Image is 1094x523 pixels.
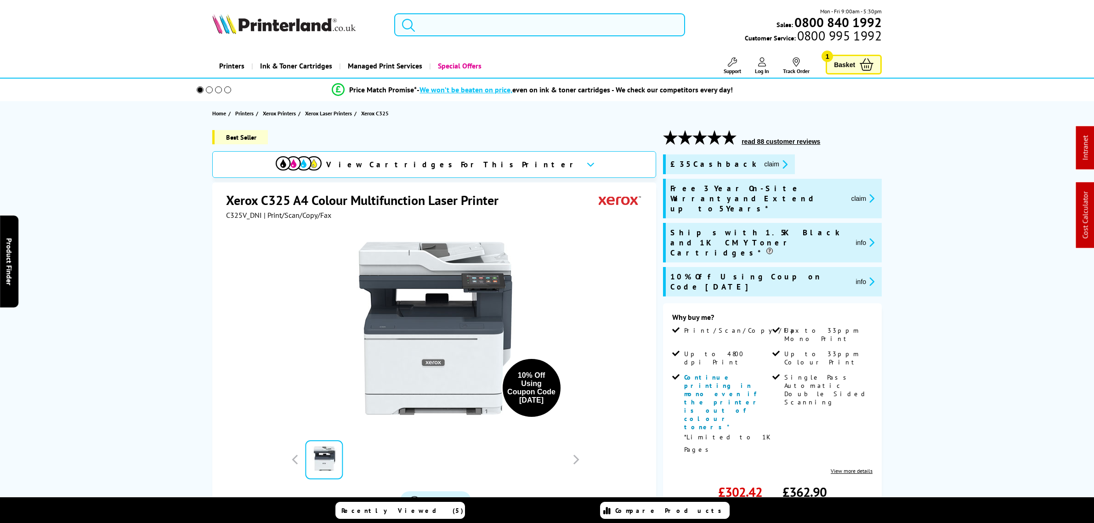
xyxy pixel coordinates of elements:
img: Xerox C325 [346,238,526,418]
a: Home [212,108,228,118]
a: Basket 1 [826,55,882,74]
span: Printers [235,108,254,118]
span: Price Match Promise* [349,85,417,94]
span: Compare Products [615,506,726,515]
span: View Cartridges For This Printer [326,159,579,170]
a: Printerland Logo [212,14,383,36]
b: 0800 840 1992 [794,14,882,31]
a: 0800 840 1992 [793,18,882,27]
a: Printers [212,54,251,78]
img: Xerox [599,192,641,209]
span: C325V_DNI [226,210,262,220]
span: Ink & Toner Cartridges [260,54,332,78]
img: View Cartridges [276,156,322,171]
a: Ink & Toner Cartridges [251,54,339,78]
span: Xerox C325 [361,108,389,118]
img: Printerland Logo [212,14,356,34]
span: We won’t be beaten on price, [419,85,512,94]
span: Up to 4800 dpi Print [684,350,771,366]
span: Free 3 Year On-Site Warranty and Extend up to 5 Years* [670,183,844,214]
span: Up to 33ppm Colour Print [784,350,871,366]
span: Home [212,108,226,118]
span: Up to 33ppm Mono Print [784,326,871,343]
a: View more details [831,467,873,474]
button: promo-description [853,237,878,248]
span: Print/Scan/Copy/Fax [684,326,802,335]
div: Why buy me? [672,313,873,326]
a: Xerox Printers [263,108,298,118]
span: | Print/Scan/Copy/Fax [264,210,331,220]
span: Single Pass Automatic Double Sided Scanning [784,373,871,406]
a: Log In [755,57,769,74]
span: Ships with 1.5K Black and 1K CMY Toner Cartridges* [670,227,848,258]
a: Compare Products [600,502,730,519]
a: Product_All_Videos [400,491,471,511]
span: Xerox Laser Printers [305,108,352,118]
span: 10% Off Using Coupon Code [DATE] [670,272,848,292]
span: £302.42 [718,483,762,500]
a: Recently Viewed (5) [335,502,465,519]
a: Support [724,57,741,74]
div: - even on ink & toner cartridges - We check our competitors every day! [417,85,733,94]
button: read 88 customer reviews [739,137,823,146]
span: Best Seller [212,130,268,144]
span: Watch video [424,496,462,506]
a: Cost Calculator [1081,192,1090,239]
a: Intranet [1081,136,1090,160]
span: 1 [822,51,833,62]
span: £362.90 [782,483,827,500]
a: Printers [235,108,256,118]
a: Track Order [783,57,810,74]
button: promo-description [848,193,877,204]
a: Xerox C325 [361,108,391,118]
span: 0800 995 1992 [796,31,882,40]
span: Continue printing in mono even if the printer is out of colour toners* [684,373,761,431]
button: promo-description [761,159,790,170]
a: Xerox Laser Printers [305,108,354,118]
span: Basket [834,58,855,71]
span: Product Finder [5,238,14,285]
a: Managed Print Services [339,54,429,78]
p: *Limited to 1K Pages [684,431,771,456]
h1: Xerox C325 A4 Colour Multifunction Laser Printer [226,192,508,209]
span: Recently Viewed (5) [341,506,464,515]
span: £35 Cashback [670,159,757,170]
span: Customer Service: [745,31,882,42]
span: Mon - Fri 9:00am - 5:30pm [820,7,882,16]
span: Support [724,68,741,74]
li: modal_Promise [184,82,881,98]
span: Xerox Printers [263,108,296,118]
div: 10% Off Using Coupon Code [DATE] [507,371,556,404]
button: promo-description [853,276,878,287]
span: Sales: [777,20,793,29]
span: Log In [755,68,769,74]
a: Special Offers [429,54,488,78]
